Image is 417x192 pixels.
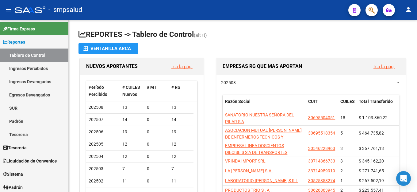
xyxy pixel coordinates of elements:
datatable-header-cell: # MT [144,81,169,101]
span: EMPRESAS RG QUE MAS APORTAN [223,63,302,69]
div: 0 [147,178,166,185]
div: 14 [122,116,142,123]
div: 12 [171,153,191,160]
span: 18 [340,115,345,120]
mat-icon: menu [5,6,12,13]
div: 11 [171,178,191,185]
span: $ 267.502,19 [359,178,384,183]
div: Ventanilla ARCA [83,43,133,54]
div: 0 [147,165,166,172]
span: LA [PERSON_NAME] S.A. [225,168,273,173]
span: $ 1.103.360,22 [359,115,388,120]
span: Tesorería [3,144,27,151]
span: 33714959919 [308,168,335,173]
span: 202502 [89,178,103,183]
span: CUIT [308,99,318,104]
div: 13 [171,104,191,111]
button: Ir a la pág. [166,61,197,72]
span: 202504 [89,154,103,159]
div: 0 [147,104,166,111]
div: 12 [171,141,191,148]
span: 202506 [89,129,103,134]
span: 30695518354 [308,131,335,135]
span: $ 271.741,65 [359,168,384,173]
button: Ir a la pág. [369,61,400,72]
span: LABORATORIO [PERSON_NAME] S R L [225,178,298,183]
span: Razón Social [225,99,251,104]
span: $ 464.735,82 [359,131,384,135]
span: Firma Express [3,25,35,32]
div: 7 [122,165,142,172]
span: 1 [340,178,343,183]
datatable-header-cell: Total Transferido [356,95,399,115]
div: Open Intercom Messenger [396,171,411,186]
span: 30695504051 [308,115,335,120]
span: 30525858274 [308,178,335,183]
div: 12 [122,141,142,148]
div: 12 [122,153,142,160]
div: 19 [171,128,191,135]
div: 7 [171,165,191,172]
div: 13 [122,104,142,111]
div: 0 [147,128,166,135]
datatable-header-cell: # RG [169,81,193,101]
span: Período Percibido [89,85,107,97]
span: 5 [340,131,343,135]
span: EMPRESA LINEA DOSCIENTOS DIECISEIS S A DE TRANSPORTES [225,143,287,155]
span: VRINDA IMPORT SRL [225,159,266,163]
span: 202508 [221,80,236,85]
span: - smpsalud [48,3,82,17]
datatable-header-cell: CUIT [306,95,338,115]
a: Ir a la pág. [171,64,193,69]
datatable-header-cell: CUILES [338,95,356,115]
span: 202508 [89,105,103,110]
div: 19 [122,128,142,135]
span: # MT [147,85,157,90]
span: 3 [340,159,343,163]
span: # RG [171,85,181,90]
span: ASOCIACION MUTUAL [PERSON_NAME] DE ENFERMEROS TECNICOS Y AUXILIARES DE LA MED [225,128,302,147]
div: 0 [147,153,166,160]
div: 0 [147,141,166,148]
span: 202507 [89,117,103,122]
div: 0 [147,116,166,123]
datatable-header-cell: Razón Social [223,95,306,115]
span: $ 367.761,13 [359,146,384,151]
span: # CUILES Nuevos [122,85,140,97]
span: Liquidación de Convenios [3,158,57,164]
button: Ventanilla ARCA [78,43,138,54]
span: 202505 [89,142,103,147]
span: CUILES [340,99,355,104]
div: 14 [171,116,191,123]
span: Total Transferido [359,99,393,104]
div: 11 [122,178,142,185]
span: Padrón [3,184,23,191]
span: NUEVOS APORTANTES [86,63,138,69]
datatable-header-cell: Período Percibido [86,81,120,101]
span: (alt+t) [194,32,207,38]
span: Reportes [3,39,25,45]
a: Ir a la pág. [373,64,395,69]
span: SANATORIO NUESTRA SEÑORA DEL PILAR S A [225,112,294,124]
span: $ 345.162,20 [359,159,384,163]
span: 3 [340,146,343,151]
span: 30546228963 [308,146,335,151]
span: 202503 [89,166,103,171]
h1: REPORTES -> Tablero de Control [78,29,407,40]
mat-icon: person [405,6,412,13]
span: Sistema [3,171,23,178]
span: 2 [340,168,343,173]
span: 30714866733 [308,159,335,163]
datatable-header-cell: # CUILES Nuevos [120,81,144,101]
